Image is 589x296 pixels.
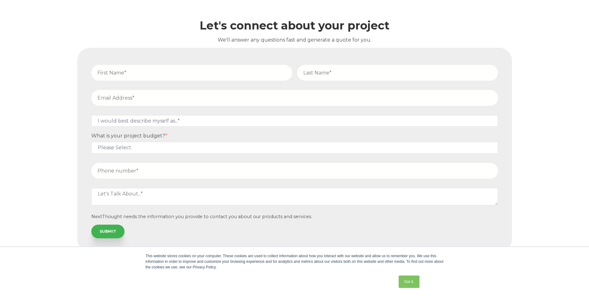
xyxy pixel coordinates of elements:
input: Last Name* [297,65,498,81]
p: We'll answer any questions fast and generate a quote for you. [77,36,512,44]
span: What is your project budget? [91,133,165,139]
input: Email Address* [91,90,498,106]
input: SUBMIT [91,225,125,238]
input: Phone number* [91,163,498,179]
div: This website stores cookies on your computer. These cookies are used to collect information about... [146,253,444,270]
p: NextThought needs the information you provide to contact you about our products and services. [91,214,498,219]
h2: Let's connect about your project [77,19,512,32]
input: First Name* [91,65,292,81]
a: Got it. [399,276,419,288]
